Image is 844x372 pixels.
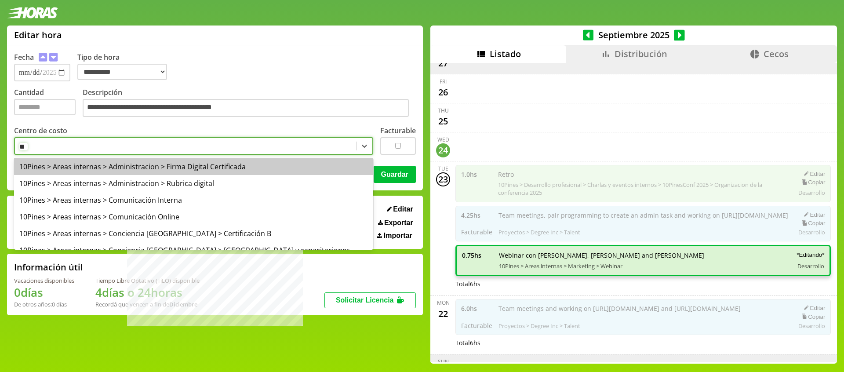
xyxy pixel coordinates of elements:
[436,172,450,186] div: 23
[384,205,416,214] button: Editar
[14,277,74,284] div: Vacaciones disponibles
[438,107,449,114] div: Thu
[374,166,416,182] button: Guardar
[490,48,521,60] span: Listado
[83,88,416,120] label: Descripción
[14,99,76,115] input: Cantidad
[83,99,409,117] textarea: Descripción
[393,205,413,213] span: Editar
[14,225,373,242] div: 10Pines > Areas internas > Conciencia [GEOGRAPHIC_DATA] > Certificación B
[14,29,62,41] h1: Editar hora
[169,300,197,308] b: Diciembre
[440,78,447,85] div: Fri
[437,136,449,143] div: Wed
[14,158,373,175] div: 10Pines > Areas internas > Administracion > Firma Digital Certificada
[615,48,667,60] span: Distribución
[14,88,83,120] label: Cantidad
[7,7,58,18] img: logotipo
[14,261,83,273] h2: Información útil
[384,232,412,240] span: Importar
[436,143,450,157] div: 24
[455,280,831,288] div: Total 6 hs
[14,242,373,259] div: 10Pines > Areas internas > Conciencia [GEOGRAPHIC_DATA] > [GEOGRAPHIC_DATA] y capacitaciones
[14,192,373,208] div: 10Pines > Areas internas > Comunicación Interna
[438,165,448,172] div: Tue
[437,299,450,306] div: Mon
[14,284,74,300] h1: 0 días
[436,85,450,99] div: 26
[77,52,174,81] label: Tipo de hora
[14,126,67,135] label: Centro de costo
[14,175,373,192] div: 10Pines > Areas internas > Administracion > Rubrica digital
[436,114,450,128] div: 25
[380,126,416,135] label: Facturable
[95,284,200,300] h1: 4 días o 24 horas
[95,277,200,284] div: Tiempo Libre Optativo (TiLO) disponible
[324,292,416,308] button: Solicitar Licencia
[95,300,200,308] div: Recordá que vencen a fin de
[384,219,413,227] span: Exportar
[375,219,416,227] button: Exportar
[455,339,831,347] div: Total 6 hs
[593,29,674,41] span: Septiembre 2025
[77,64,167,80] select: Tipo de hora
[430,63,837,362] div: scrollable content
[336,296,394,304] span: Solicitar Licencia
[14,300,74,308] div: De otros años: 0 días
[14,52,34,62] label: Fecha
[436,56,450,70] div: 27
[438,358,449,365] div: Sun
[14,208,373,225] div: 10Pines > Areas internas > Comunicación Online
[436,306,450,321] div: 22
[764,48,789,60] span: Cecos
